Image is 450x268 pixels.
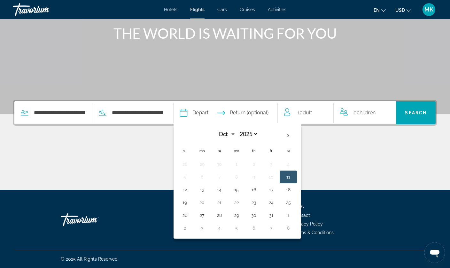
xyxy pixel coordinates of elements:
[197,172,207,181] button: Day 6
[283,198,293,207] button: Day 25
[249,211,259,220] button: Day 30
[180,211,190,220] button: Day 26
[266,224,276,233] button: Day 7
[283,172,293,181] button: Day 11
[293,221,323,226] a: Privacy Policy
[249,224,259,233] button: Day 6
[283,224,293,233] button: Day 8
[61,257,119,262] span: © 2025 All Rights Reserved.
[357,110,376,116] span: Children
[197,160,207,169] button: Day 29
[164,7,177,12] a: Hotels
[249,198,259,207] button: Day 23
[180,172,190,181] button: Day 5
[214,185,224,194] button: Day 14
[293,213,310,218] a: Contact
[230,108,268,117] span: Return (optional)
[214,198,224,207] button: Day 21
[197,185,207,194] button: Day 13
[214,224,224,233] button: Day 4
[374,5,386,15] button: Change language
[249,185,259,194] button: Day 16
[374,8,380,13] span: en
[283,160,293,169] button: Day 4
[13,1,77,18] a: Travorium
[353,108,376,117] span: 0
[190,7,205,12] a: Flights
[176,128,297,234] table: Left calendar grid
[424,6,433,13] span: MK
[231,198,242,207] button: Day 22
[421,3,437,16] button: User Menu
[266,198,276,207] button: Day 24
[214,160,224,169] button: Day 30
[266,185,276,194] button: Day 17
[14,101,436,124] div: Search widget
[240,7,255,12] a: Cruises
[215,128,236,140] select: Select month
[231,185,242,194] button: Day 15
[197,224,207,233] button: Day 3
[280,128,297,143] button: Next month
[249,160,259,169] button: Day 2
[283,185,293,194] button: Day 18
[197,198,207,207] button: Day 20
[395,8,405,13] span: USD
[278,101,396,124] button: Travelers: 1 adult, 0 children
[214,172,224,181] button: Day 7
[231,224,242,233] button: Day 5
[105,25,345,42] h1: THE WORLD IS WAITING FOR YOU
[180,185,190,194] button: Day 12
[214,211,224,220] button: Day 28
[231,172,242,181] button: Day 8
[298,108,312,117] span: 1
[424,242,445,263] iframe: Button to launch messaging window
[217,101,268,124] button: Select return date
[197,211,207,220] button: Day 27
[180,198,190,207] button: Day 19
[283,211,293,220] button: Day 1
[266,211,276,220] button: Day 31
[396,101,436,124] button: Search
[231,211,242,220] button: Day 29
[266,160,276,169] button: Day 3
[217,7,227,12] a: Cars
[293,230,334,235] a: Terms & Conditions
[268,7,286,12] a: Activities
[61,210,125,229] a: Go Home
[405,110,427,115] span: Search
[266,172,276,181] button: Day 10
[395,5,411,15] button: Change currency
[237,128,258,140] select: Select year
[300,110,312,116] span: Adult
[231,160,242,169] button: Day 1
[180,101,208,124] button: Select depart date
[180,224,190,233] button: Day 2
[249,172,259,181] button: Day 9
[180,160,190,169] button: Day 28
